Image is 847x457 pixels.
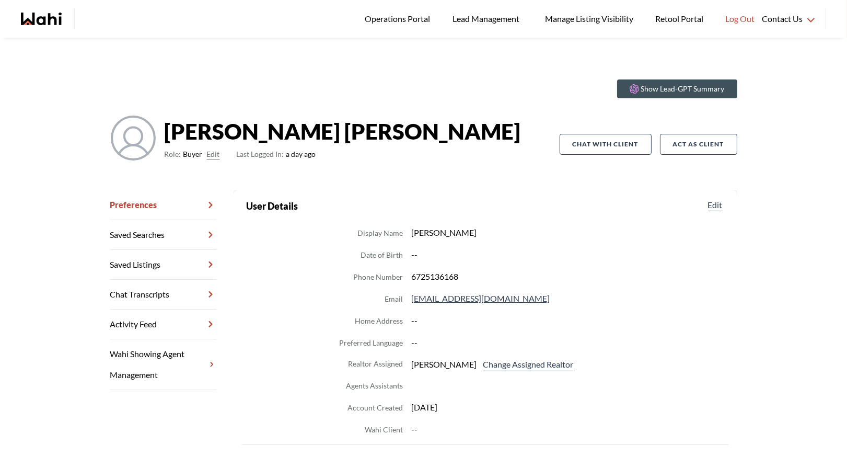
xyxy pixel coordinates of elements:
[361,249,403,261] dt: Date of Birth
[542,12,636,26] span: Manage Listing Visibility
[207,148,220,161] button: Edit
[339,337,403,349] dt: Preferred Language
[165,148,181,161] span: Role:
[411,314,725,327] dd: --
[385,293,403,305] dt: Email
[237,150,284,158] span: Last Logged In:
[346,380,403,392] dt: Agents Assistants
[411,422,725,436] dd: --
[706,199,725,211] button: Edit
[348,358,403,371] dt: Realtor Assigned
[365,12,434,26] span: Operations Portal
[411,358,477,371] span: [PERSON_NAME]
[725,12,755,26] span: Log Out
[365,424,403,436] dt: Wahi Client
[411,248,725,261] dd: --
[411,401,725,414] dd: [DATE]
[411,292,725,305] dd: [EMAIL_ADDRESS][DOMAIN_NAME]
[452,12,523,26] span: Lead Management
[110,310,217,339] a: Activity Feed
[411,270,725,283] dd: 6725136168
[641,84,725,94] p: Show Lead-GPT Summary
[246,199,298,213] h2: User Details
[110,220,217,250] a: Saved Searches
[110,339,217,390] a: Wahi Showing Agent Management
[357,227,403,239] dt: Display Name
[660,134,737,155] button: Act as Client
[165,116,521,147] strong: [PERSON_NAME] [PERSON_NAME]
[110,250,217,280] a: Saved Listings
[560,134,652,155] button: Chat with client
[617,79,737,98] button: Show Lead-GPT Summary
[347,402,403,414] dt: Account Created
[411,226,725,239] dd: [PERSON_NAME]
[353,271,403,283] dt: Phone Number
[655,12,706,26] span: Retool Portal
[110,190,217,220] a: Preferences
[481,358,575,371] button: Change Assigned Realtor
[355,315,403,327] dt: Home Address
[21,13,62,25] a: Wahi homepage
[237,148,316,161] span: a day ago
[110,280,217,310] a: Chat Transcripts
[183,148,203,161] span: Buyer
[411,336,725,349] dd: --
